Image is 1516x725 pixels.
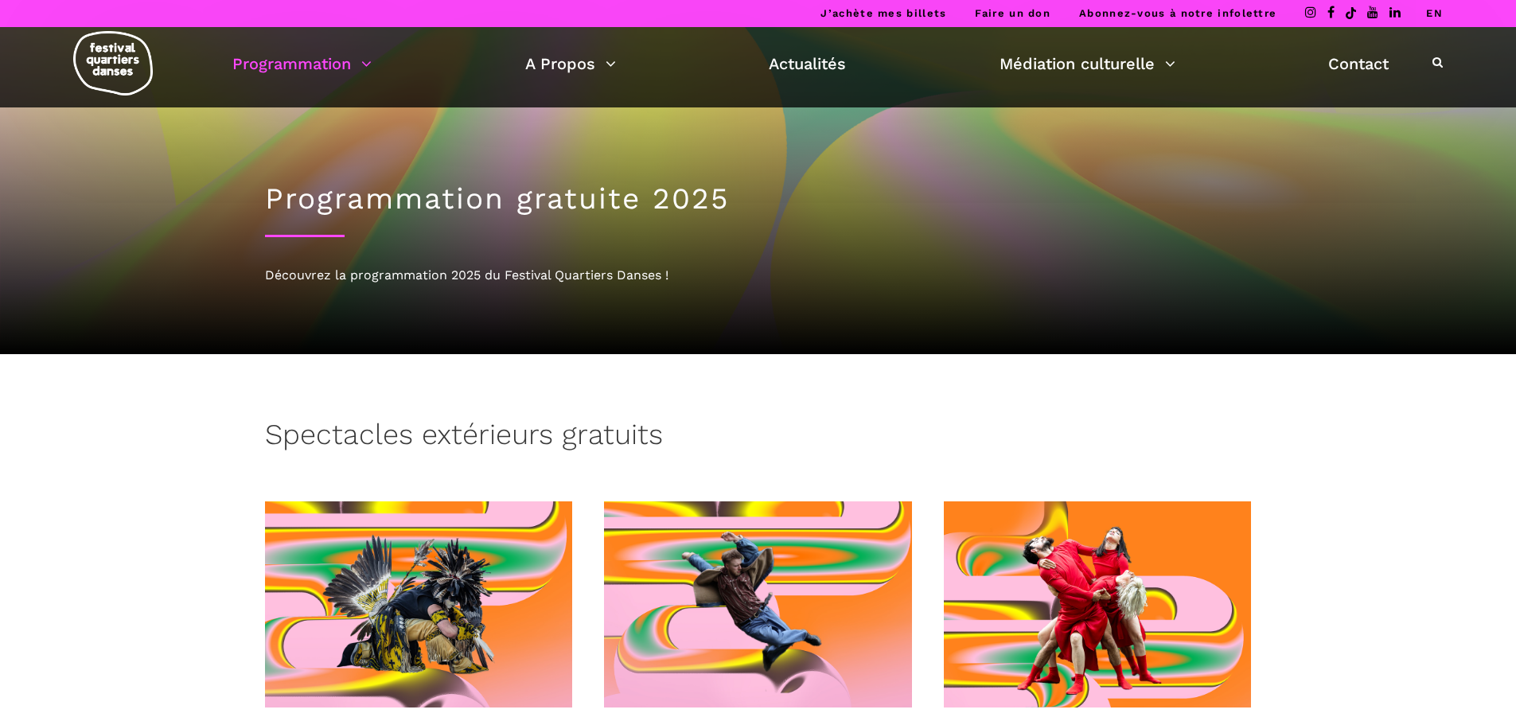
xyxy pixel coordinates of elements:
a: Contact [1328,50,1389,77]
a: Faire un don [975,7,1050,19]
a: A Propos [525,50,616,77]
a: Actualités [769,50,846,77]
div: Découvrez la programmation 2025 du Festival Quartiers Danses ! [265,265,1252,286]
h1: Programmation gratuite 2025 [265,181,1252,216]
a: J’achète mes billets [820,7,946,19]
h3: Spectacles extérieurs gratuits [265,418,663,458]
a: Abonnez-vous à notre infolettre [1079,7,1276,19]
a: Médiation culturelle [1000,50,1175,77]
img: logo-fqd-med [73,31,153,95]
a: Programmation [232,50,372,77]
a: EN [1426,7,1443,19]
